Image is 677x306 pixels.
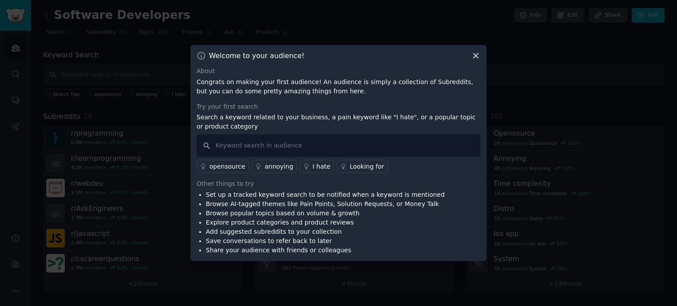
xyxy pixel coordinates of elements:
[197,102,480,111] div: Try your first search
[206,236,445,246] li: Save conversations to refer back to later
[197,113,480,131] p: Search a keyword related to your business, a pain keyword like "I hate", or a popular topic or pr...
[206,209,445,218] li: Browse popular topics based on volume & growth
[264,162,293,171] div: annoying
[206,199,445,209] li: Browse AI-tagged themes like Pain Points, Solution Requests, or Money Talk
[197,77,480,96] p: Congrats on making your first audience! An audience is simply a collection of Subreddits, but you...
[197,66,480,76] div: About
[197,179,480,188] div: Other things to try
[337,160,387,173] a: Looking for
[300,160,334,173] a: I hate
[206,246,445,255] li: Share your audience with friends or colleagues
[252,160,297,173] a: annoying
[209,162,245,171] div: opensource
[206,190,445,199] li: Set up a tracked keyword search to be notified when a keyword is mentioned
[209,51,305,60] h3: Welcome to your audience!
[350,162,384,171] div: Looking for
[312,162,330,171] div: I hate
[206,227,445,236] li: Add suggested subreddits to your collection
[197,160,249,173] a: opensource
[206,218,445,227] li: Explore product categories and product reviews
[197,134,480,157] input: Keyword search in audience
